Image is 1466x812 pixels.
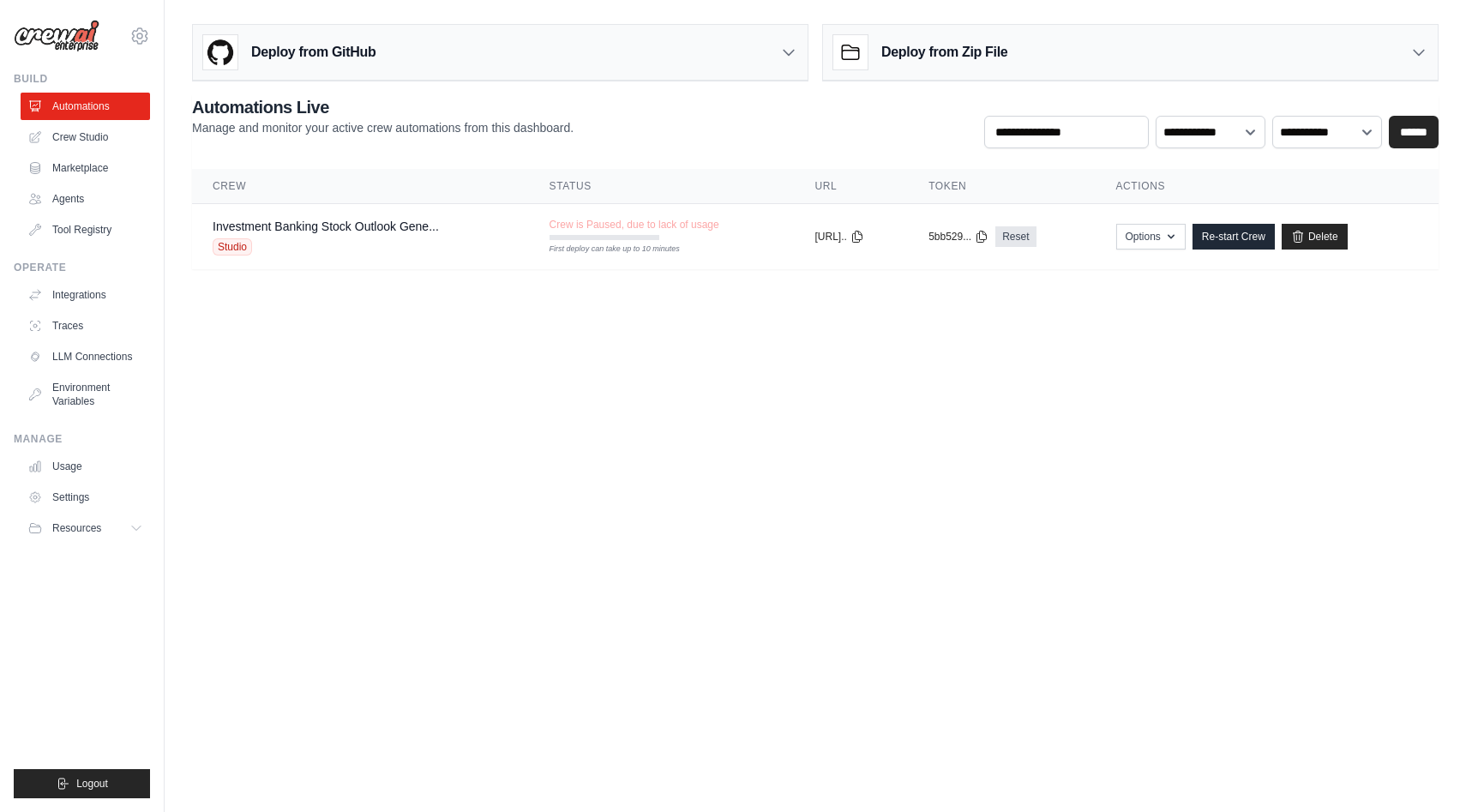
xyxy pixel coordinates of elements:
a: Usage [21,453,150,480]
div: Manage [14,432,150,446]
a: Traces [21,312,150,340]
span: Studio [213,238,252,256]
div: First deploy can take up to 10 minutes [550,244,659,256]
a: Re-start Crew [1193,224,1275,250]
a: Tool Registry [21,216,150,244]
button: Resources [21,514,150,542]
a: Reset [995,226,1036,247]
img: GitHub Logo [203,35,237,69]
h3: Deploy from Zip File [881,42,1007,63]
th: Status [529,169,795,204]
h2: Automations Live [192,95,574,119]
button: Logout [14,769,150,798]
a: Investment Banking Stock Outlook Gene... [213,220,439,233]
button: Options [1116,224,1186,250]
a: Crew Studio [21,123,150,151]
th: URL [795,169,909,204]
img: Logo [14,20,99,52]
div: Build [14,72,150,86]
a: Integrations [21,281,150,309]
a: Environment Variables [21,374,150,415]
th: Crew [192,169,529,204]
th: Token [908,169,1095,204]
th: Actions [1096,169,1439,204]
a: LLM Connections [21,343,150,370]
p: Manage and monitor your active crew automations from this dashboard. [192,119,574,136]
a: Settings [21,484,150,511]
div: Operate [14,261,150,274]
span: Crew is Paused, due to lack of usage [550,218,719,232]
h3: Deploy from GitHub [251,42,376,63]
a: Delete [1282,224,1348,250]
button: 5bb529... [928,230,988,244]
a: Marketplace [21,154,150,182]
a: Automations [21,93,150,120]
span: Logout [76,777,108,791]
a: Agents [21,185,150,213]
span: Resources [52,521,101,535]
